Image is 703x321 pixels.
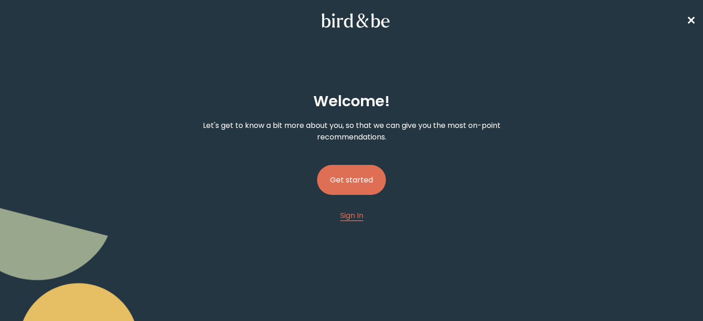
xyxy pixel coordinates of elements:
iframe: Gorgias live chat messenger [657,278,694,312]
a: Sign In [340,210,363,221]
span: ✕ [686,13,696,28]
button: Get started [317,165,386,195]
a: Get started [317,150,386,210]
h2: Welcome ! [313,90,390,112]
p: Let's get to know a bit more about you, so that we can give you the most on-point recommendations. [183,120,520,143]
a: ✕ [686,12,696,29]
